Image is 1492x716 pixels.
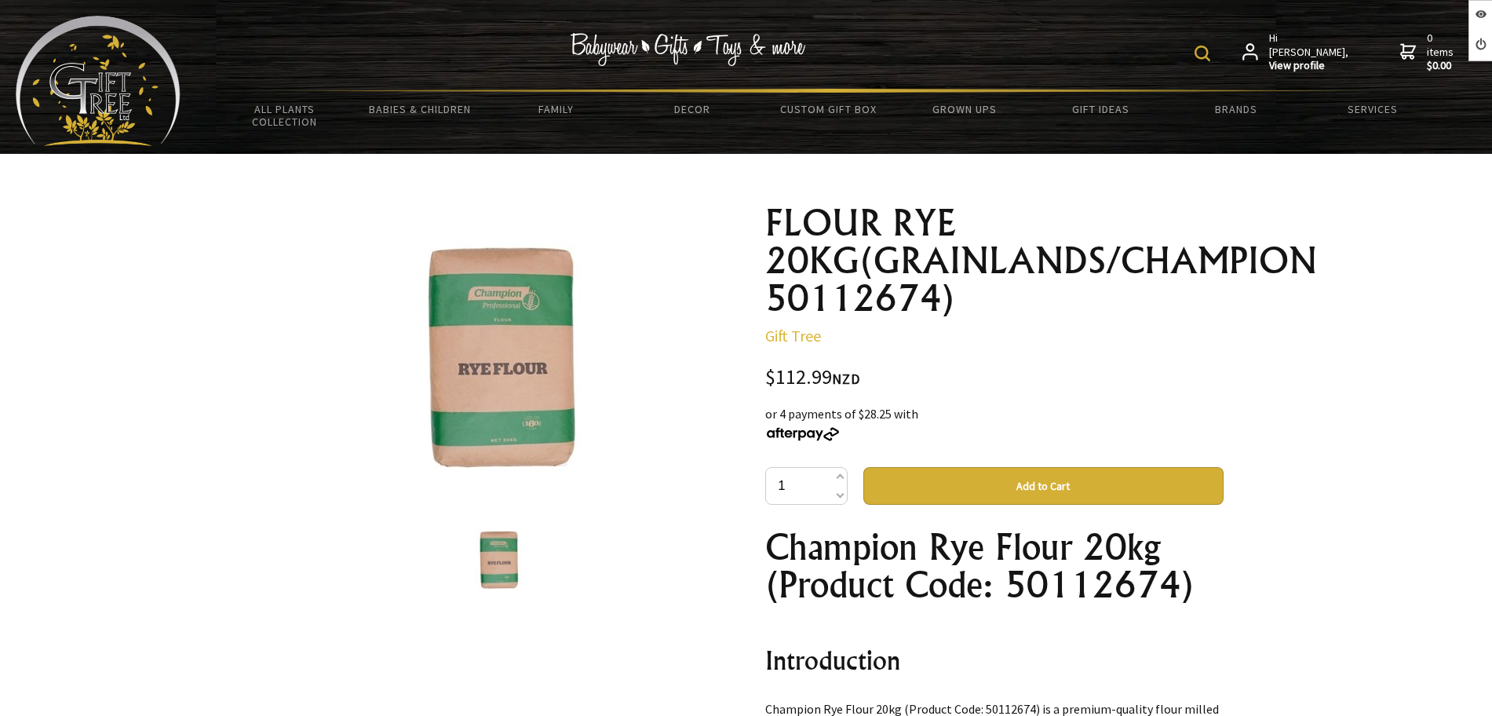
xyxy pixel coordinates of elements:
button: Add to Cart [863,467,1224,505]
h2: Introduction [765,641,1224,679]
span: NZD [832,370,860,388]
a: 0 items$0.00 [1400,31,1457,73]
a: Custom Gift Box [761,93,896,126]
img: Afterpay [765,427,841,441]
span: 0 items [1427,31,1457,73]
img: FLOUR RYE 20KG(GRAINLANDS/CHAMPION 50112674) [464,530,533,590]
a: Services [1304,93,1440,126]
div: $112.99 [765,367,1224,389]
img: product search [1195,46,1210,61]
h1: Champion Rye Flour 20kg (Product Code: 50112674) [765,528,1224,604]
img: FLOUR RYE 20KG(GRAINLANDS/CHAMPION 50112674) [367,243,629,471]
img: Babywear - Gifts - Toys & more [570,33,805,66]
div: or 4 payments of $28.25 with [765,404,1224,442]
a: Decor [624,93,760,126]
img: Babyware - Gifts - Toys and more... [16,16,181,146]
a: All Plants Collection [217,93,352,138]
a: Gift Tree [765,326,821,345]
a: Grown Ups [896,93,1032,126]
span: Hi [PERSON_NAME], [1269,31,1350,73]
strong: $0.00 [1427,59,1457,73]
a: Gift Ideas [1032,93,1168,126]
a: Brands [1169,93,1304,126]
a: Hi [PERSON_NAME],View profile [1242,31,1350,73]
a: Family [488,93,624,126]
strong: View profile [1269,59,1350,73]
h1: FLOUR RYE 20KG(GRAINLANDS/CHAMPION 50112674) [765,204,1224,317]
a: Babies & Children [352,93,488,126]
